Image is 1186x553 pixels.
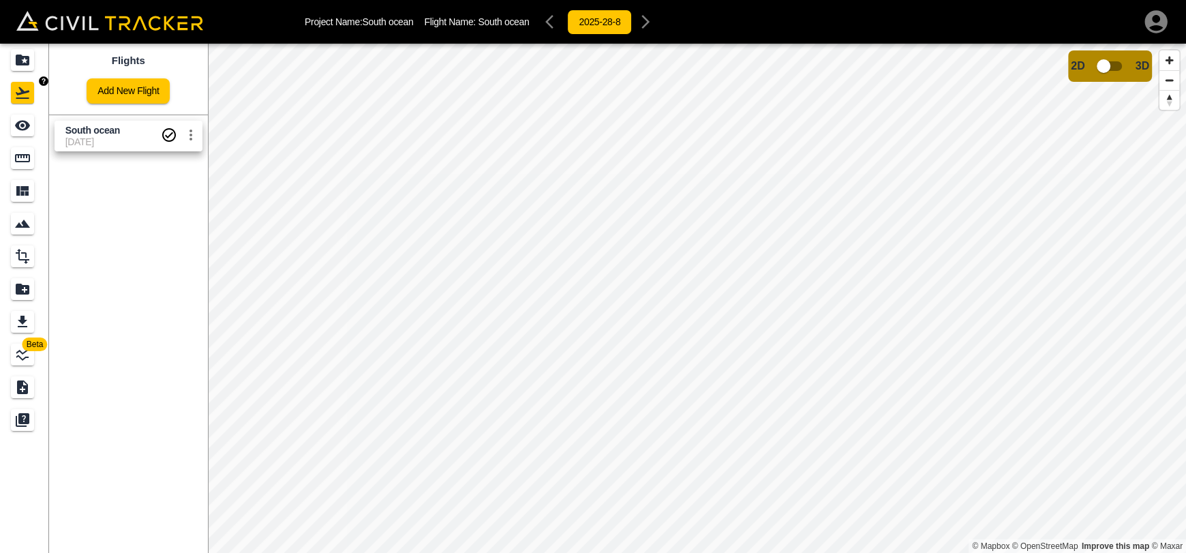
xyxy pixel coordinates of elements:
[16,11,203,30] img: Civil Tracker
[1151,541,1183,551] a: Maxar
[1159,70,1179,90] button: Zoom out
[478,16,529,27] span: South ocean
[1159,50,1179,70] button: Zoom in
[1071,60,1084,72] span: 2D
[1159,90,1179,110] button: Reset bearing to north
[1136,60,1149,72] span: 3D
[972,541,1009,551] a: Mapbox
[424,16,529,27] p: Flight Name:
[208,44,1186,553] canvas: Map
[567,10,632,35] button: 2025-28-8
[305,16,413,27] p: Project Name: South ocean
[1012,541,1078,551] a: OpenStreetMap
[1082,541,1149,551] a: Map feedback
